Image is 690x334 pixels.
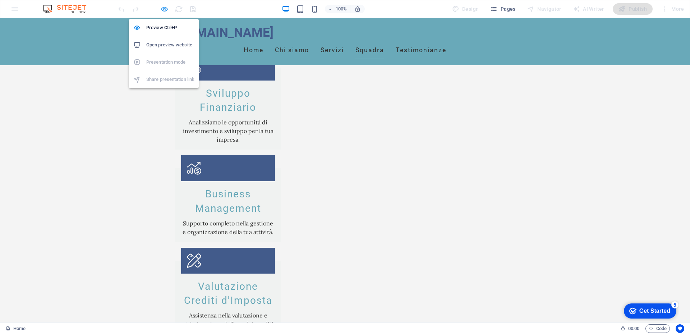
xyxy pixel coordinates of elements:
button: 100% [325,5,350,13]
h3: Valutazione Crediti d'Imposta [181,261,275,289]
h3: Sviluppo Finanziario [181,68,275,96]
img: Editor Logo [41,5,95,13]
span: Pages [490,5,515,13]
button: Code [645,324,670,333]
a: Squadra [355,23,384,41]
a: Servizi [321,23,344,41]
button: Pages [487,3,518,15]
p: Assistenza nella valutazione e ottimizzazione dell'uso dei crediti d'imposta. [181,293,275,319]
span: [DOMAIN_NAME] [175,7,273,22]
div: Get Started [21,8,52,14]
h6: Open preview website [146,41,194,49]
div: 5 [53,1,60,9]
p: Supporto completo nella gestione e organizzazione della tua attività. [181,201,275,218]
span: : [633,326,634,331]
a: Click to cancel selection. Double-click to open Pages [6,324,26,333]
h6: Session time [621,324,640,333]
span: 00 00 [628,324,639,333]
span: Code [649,324,667,333]
a: Chi siamo [275,23,309,41]
h6: Preview Ctrl+P [146,23,194,32]
div: Get Started 5 items remaining, 0% complete [6,4,58,19]
a: Testimonianze [396,23,446,41]
p: Analizziamo le opportunità di investimento e sviluppo per la tua impresa. [181,100,275,126]
a: Home [244,23,263,41]
h6: 100% [336,5,347,13]
h3: Business Management [181,169,275,197]
button: Usercentrics [676,324,684,333]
